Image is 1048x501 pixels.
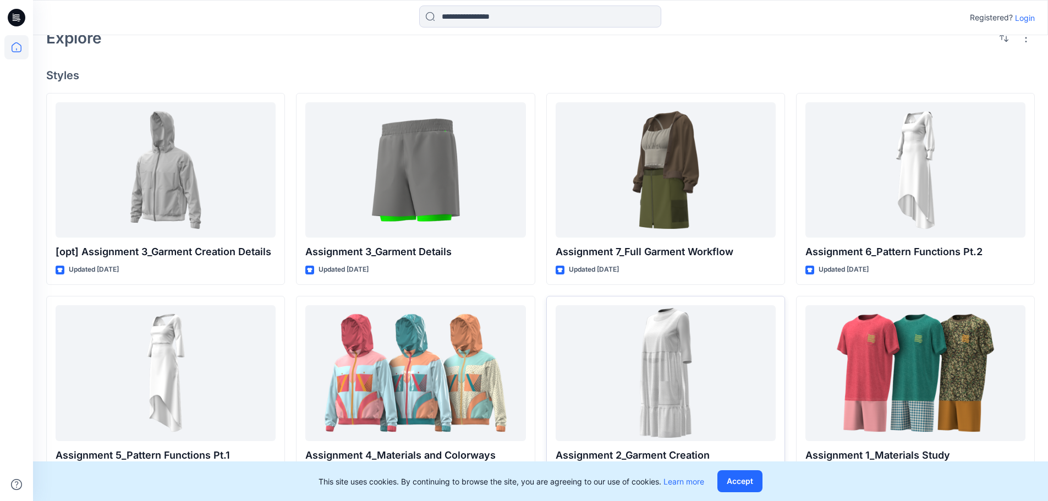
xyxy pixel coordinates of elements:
a: Assignment 5_Pattern Functions Pt.1 [56,305,276,441]
a: Assignment 4_Materials and Colorways [305,305,525,441]
p: Assignment 3_Garment Details [305,244,525,260]
a: Assignment 1_Materials Study [805,305,1025,441]
button: Accept [717,470,762,492]
p: Login [1015,12,1035,24]
h4: Styles [46,69,1035,82]
a: [opt] Assignment 3_Garment Creation Details [56,102,276,238]
a: Assignment 3_Garment Details [305,102,525,238]
h2: Explore [46,29,102,47]
a: Assignment 7_Full Garment Workflow [556,102,776,238]
p: Assignment 4_Materials and Colorways [305,448,525,463]
p: Updated [DATE] [69,264,119,276]
a: Assignment 2_Garment Creation [556,305,776,441]
p: Updated [DATE] [819,264,869,276]
p: Registered? [970,11,1013,24]
p: [opt] Assignment 3_Garment Creation Details [56,244,276,260]
p: Updated [DATE] [569,264,619,276]
p: Updated [DATE] [319,264,369,276]
p: Assignment 2_Garment Creation [556,448,776,463]
p: Assignment 5_Pattern Functions Pt.1 [56,448,276,463]
a: Learn more [663,477,704,486]
p: Assignment 1_Materials Study [805,448,1025,463]
a: Assignment 6_Pattern Functions Pt.2 [805,102,1025,238]
p: This site uses cookies. By continuing to browse the site, you are agreeing to our use of cookies. [319,476,704,487]
p: Assignment 7_Full Garment Workflow [556,244,776,260]
p: Assignment 6_Pattern Functions Pt.2 [805,244,1025,260]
